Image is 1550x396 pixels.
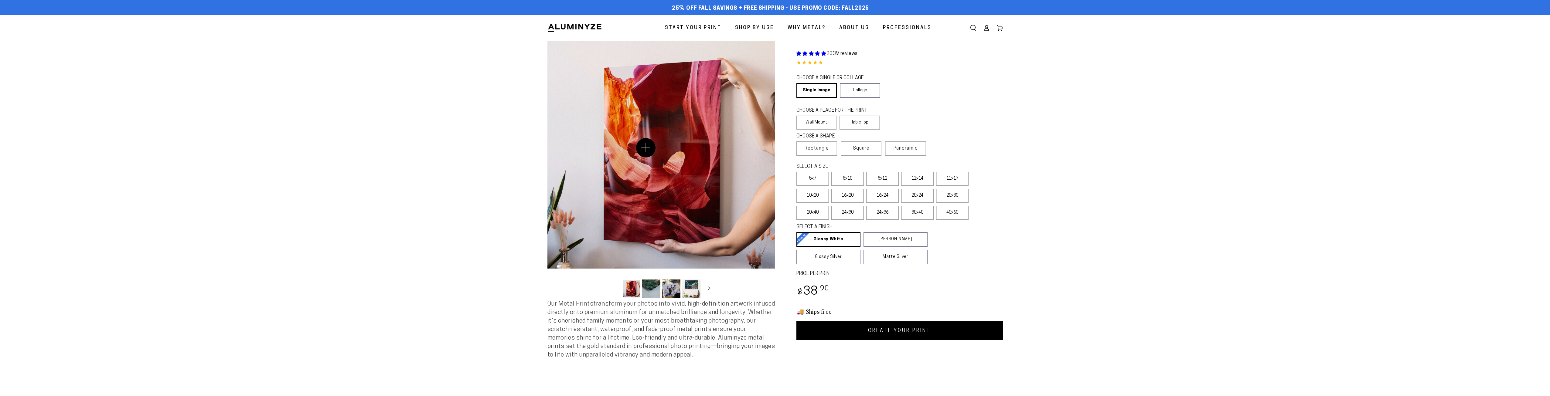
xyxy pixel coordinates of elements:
[936,206,969,220] label: 40x60
[662,279,680,298] button: Load image 3 in gallery view
[642,279,660,298] button: Load image 2 in gallery view
[735,24,774,32] span: Shop By Use
[853,145,870,152] span: Square
[805,145,829,152] span: Rectangle
[901,206,934,220] label: 30x40
[796,116,837,130] label: Wall Mount
[547,41,775,300] media-gallery: Gallery Viewer
[682,279,700,298] button: Load image 4 in gallery view
[901,172,934,186] label: 11x14
[901,189,934,203] label: 20x24
[835,20,874,36] a: About Us
[866,189,899,203] label: 16x24
[796,307,1003,315] h3: 🚚 Ships free
[866,172,899,186] label: 8x12
[731,20,778,36] a: Shop By Use
[966,21,980,35] summary: Search our site
[840,83,880,98] a: Collage
[796,206,829,220] label: 20x40
[831,206,864,220] label: 24x30
[818,285,829,292] sup: .90
[796,83,837,98] a: Single Image
[936,189,969,203] label: 20x30
[796,250,860,264] a: Glossy Silver
[547,23,602,32] img: Aluminyze
[796,224,913,231] legend: SELECT A FINISH
[936,172,969,186] label: 11x17
[840,116,880,130] label: Table Top
[797,289,802,297] span: $
[866,206,899,220] label: 24x36
[796,75,875,82] legend: CHOOSE A SINGLE OR COLLAGE
[796,286,830,298] bdi: 38
[831,172,864,186] label: 8x10
[672,5,869,12] span: 25% off FALL Savings + Free Shipping - Use Promo Code: FALL2025
[796,189,829,203] label: 10x20
[788,24,826,32] span: Why Metal?
[894,146,918,151] span: Panoramic
[665,24,721,32] span: Start Your Print
[547,301,775,358] span: Our Metal Prints transform your photos into vivid, high-definition artwork infused directly onto ...
[796,107,874,114] legend: CHOOSE A PLACE FOR THE PRINT
[864,250,928,264] a: Matte Silver
[783,20,830,36] a: Why Metal?
[796,172,829,186] label: 5x7
[796,133,875,140] legend: CHOOSE A SHAPE
[660,20,726,36] a: Start Your Print
[831,189,864,203] label: 16x20
[864,232,928,247] a: [PERSON_NAME]
[796,232,860,247] a: Glossy White
[883,24,932,32] span: Professionals
[622,279,640,298] button: Load image 1 in gallery view
[878,20,936,36] a: Professionals
[607,282,620,295] button: Slide left
[796,59,1003,68] div: 4.84 out of 5.0 stars
[796,321,1003,340] a: CREATE YOUR PRINT
[839,24,869,32] span: About Us
[702,282,716,295] button: Slide right
[796,163,918,170] legend: SELECT A SIZE
[796,270,1003,277] label: PRICE PER PRINT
